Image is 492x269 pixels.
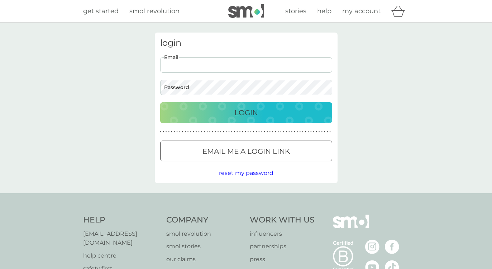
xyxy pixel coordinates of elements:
img: smol [228,4,264,18]
p: ● [280,130,282,134]
p: ● [198,130,200,134]
p: ● [176,130,178,134]
p: ● [234,130,235,134]
a: help centre [83,251,159,260]
p: ● [302,130,304,134]
p: ● [310,130,312,134]
p: ● [261,130,263,134]
span: help [317,7,331,15]
h4: Work With Us [250,215,315,226]
p: ● [226,130,227,134]
p: ● [223,130,224,134]
a: smol revolution [129,6,180,16]
span: my account [342,7,381,15]
p: ● [182,130,183,134]
p: ● [220,130,221,134]
p: ● [166,130,167,134]
button: Login [160,102,332,123]
p: ● [321,130,323,134]
a: help [317,6,331,16]
h3: login [160,38,332,48]
img: smol [333,215,369,239]
p: ● [163,130,164,134]
p: ● [272,130,273,134]
p: ● [277,130,279,134]
p: ● [185,130,186,134]
p: ● [190,130,191,134]
p: ● [196,130,197,134]
p: ● [168,130,169,134]
p: ● [313,130,315,134]
p: ● [316,130,317,134]
span: stories [285,7,306,15]
p: ● [297,130,298,134]
p: ● [218,130,219,134]
p: ● [305,130,306,134]
p: ● [239,130,241,134]
p: ● [209,130,211,134]
a: get started [83,6,119,16]
a: press [250,255,315,264]
a: smol stories [166,242,243,251]
span: reset my password [219,170,273,176]
div: basket [391,4,409,18]
p: ● [174,130,175,134]
p: ● [307,130,309,134]
a: our claims [166,255,243,264]
p: ● [324,130,325,134]
img: visit the smol Facebook page [385,240,399,254]
p: ● [193,130,194,134]
button: reset my password [219,168,273,178]
h4: Help [83,215,159,226]
p: ● [286,130,287,134]
h4: Company [166,215,243,226]
p: ● [299,130,301,134]
span: get started [83,7,119,15]
p: ● [171,130,172,134]
p: ● [201,130,202,134]
p: ● [179,130,181,134]
p: ● [228,130,230,134]
a: smol revolution [166,229,243,239]
p: ● [242,130,243,134]
p: ● [248,130,249,134]
p: ● [294,130,295,134]
p: ● [319,130,320,134]
p: ● [255,130,257,134]
a: influencers [250,229,315,239]
p: ● [283,130,285,134]
a: my account [342,6,381,16]
p: ● [231,130,233,134]
p: ● [269,130,271,134]
p: ● [267,130,268,134]
p: Email me a login link [202,146,290,157]
p: ● [212,130,213,134]
span: smol revolution [129,7,180,15]
img: visit the smol Instagram page [365,240,379,254]
p: ● [250,130,252,134]
p: ● [204,130,205,134]
p: ● [258,130,260,134]
p: ● [264,130,265,134]
p: ● [160,130,162,134]
p: ● [288,130,290,134]
p: ● [206,130,208,134]
p: ● [329,130,331,134]
p: ● [245,130,246,134]
a: [EMAIL_ADDRESS][DOMAIN_NAME] [83,229,159,248]
p: ● [237,130,238,134]
a: stories [285,6,306,16]
p: ● [327,130,328,134]
p: ● [291,130,293,134]
button: Email me a login link [160,141,332,161]
p: ● [253,130,254,134]
a: partnerships [250,242,315,251]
